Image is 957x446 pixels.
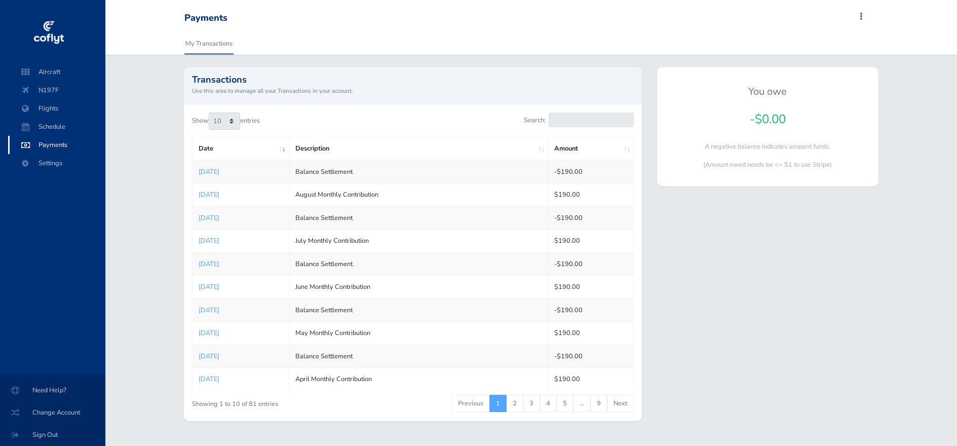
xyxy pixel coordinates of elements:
[184,13,227,24] div: Payments
[665,160,870,170] p: (Amount owed needs be <= $1 to use Stripe)
[289,206,548,229] td: Balance Settlement
[209,113,240,130] select: Showentries
[12,381,93,399] span: Need Help?
[192,394,368,410] div: Showing 1 to 10 of 81 entries
[289,252,548,275] td: Balance Settlement
[548,137,634,160] th: Amount: activate to sort column ascending
[548,183,634,206] td: $190.00
[192,75,634,84] h2: Transactions
[12,426,93,444] span: Sign Out
[12,403,93,422] span: Change Account
[192,86,634,95] small: Use this area to manage all your Transactions in your account.
[18,154,95,172] span: Settings
[193,137,289,160] th: Date: activate to sort column ascending
[199,375,219,384] a: [DATE]
[548,322,634,345] td: $190.00
[549,113,634,127] input: Search:
[289,345,548,367] td: Balance Settlement
[289,276,548,299] td: June Monthly Contribution
[548,230,634,252] td: $190.00
[556,395,573,412] a: 5
[289,299,548,321] td: Balance Settlement
[18,99,95,118] span: Flights
[199,328,219,338] a: [DATE]
[289,160,548,183] td: Balance Settlement
[289,230,548,252] td: July Monthly Contribution
[289,137,548,160] th: Description: activate to sort column ascending
[199,282,219,291] a: [DATE]
[199,190,219,199] a: [DATE]
[199,236,219,245] a: [DATE]
[506,395,523,412] a: 2
[607,395,634,412] a: Next
[548,160,634,183] td: -$190.00
[524,113,634,127] label: Search:
[199,213,219,222] a: [DATE]
[199,167,219,176] a: [DATE]
[289,183,548,206] td: August Monthly Contribution
[540,395,557,412] a: 4
[18,63,95,81] span: Aircraft
[665,86,870,98] h5: You owe
[590,395,607,412] a: 9
[289,322,548,345] td: May Monthly Contribution
[548,368,634,391] td: $190.00
[523,395,540,412] a: 3
[18,136,95,154] span: Payments
[32,18,65,48] img: coflyt logo
[489,395,507,412] a: 1
[192,113,260,130] label: Show entries
[548,345,634,367] td: -$190.00
[548,206,634,229] td: -$190.00
[199,306,219,315] a: [DATE]
[665,112,870,127] h4: -$0.00
[289,368,548,391] td: April Monthly Contribution
[18,81,95,99] span: N197F
[548,276,634,299] td: $190.00
[548,252,634,275] td: -$190.00
[665,141,870,152] p: A negative balance indicates unspent funds.
[199,259,219,269] a: [DATE]
[548,299,634,321] td: -$190.00
[18,118,95,136] span: Schedule
[184,32,234,55] a: My Transactions
[199,352,219,361] a: [DATE]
